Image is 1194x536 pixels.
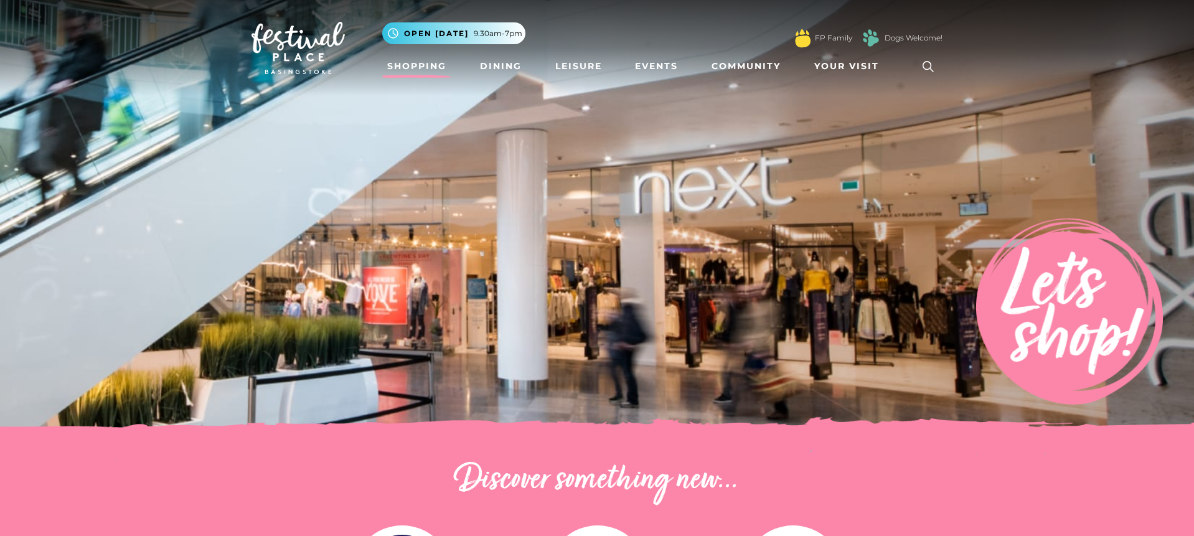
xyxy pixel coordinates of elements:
a: Community [707,55,786,78]
a: Events [630,55,683,78]
span: 9.30am-7pm [474,28,522,39]
img: Festival Place Logo [251,22,345,74]
span: Your Visit [814,60,879,73]
h2: Discover something new... [251,461,943,501]
a: Dogs Welcome! [885,32,943,44]
a: Your Visit [809,55,890,78]
span: Open [DATE] [404,28,469,39]
a: Leisure [550,55,607,78]
button: Open [DATE] 9.30am-7pm [382,22,525,44]
a: Shopping [382,55,451,78]
a: FP Family [815,32,852,44]
a: Dining [475,55,527,78]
